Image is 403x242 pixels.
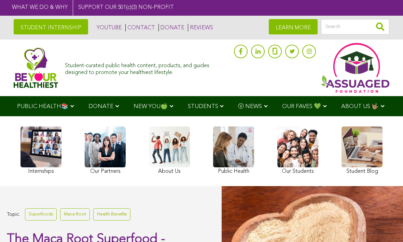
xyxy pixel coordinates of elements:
img: Assuaged [14,47,58,88]
a: Superfoods [25,208,57,220]
a: Maca Root [60,208,90,220]
span: ABOUT US 🤟🏽 [341,104,379,109]
a: STUDENT INTERNSHIP [14,19,88,34]
span: Topic: [7,210,20,219]
div: Navigation Menu [7,96,396,116]
a: REVIEWS [188,24,213,31]
a: DONATE [158,24,184,31]
a: YOUTUBE [95,24,122,31]
a: Health Benefits [93,208,130,220]
a: LEARN MORE [269,19,318,34]
span: NEW YOU🍏 [134,104,168,109]
iframe: Chat Widget [369,209,403,242]
span: OUR FAVES 💚 [282,104,321,109]
span: DONATE [88,104,113,109]
input: Search [321,19,389,34]
span: STUDENTS [188,104,218,109]
span: Ⓥ NEWS [238,104,262,109]
a: CONTACT [125,24,155,31]
span: PUBLIC HEALTH📚 [17,104,68,109]
div: Student-curated public health content, products, and guides designed to promote your healthiest l... [65,59,231,76]
img: Assuaged App [321,43,389,93]
img: glassdoor [273,48,277,55]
